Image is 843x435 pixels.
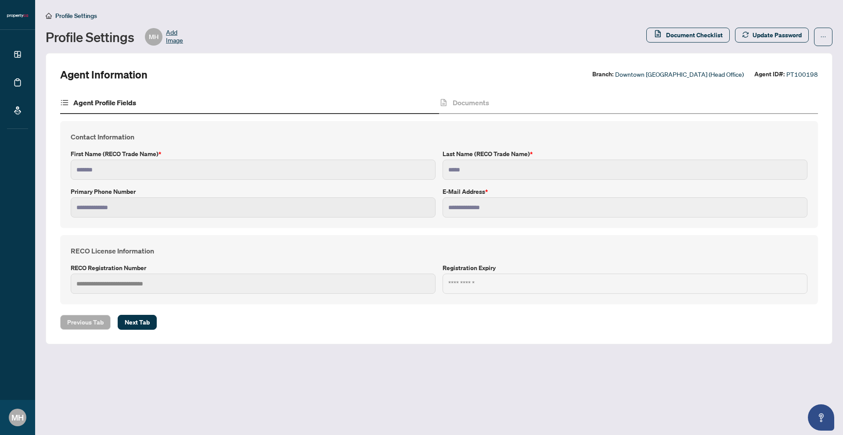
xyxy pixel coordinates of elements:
h4: RECO License Information [71,246,807,256]
h4: Agent Profile Fields [73,97,136,108]
label: E-mail Address [443,187,807,196]
label: Registration Expiry [443,263,807,273]
span: PT100198 [786,69,818,79]
label: First Name (RECO Trade Name) [71,149,436,159]
span: Update Password [753,28,802,42]
label: Last Name (RECO Trade Name) [443,149,807,159]
button: Next Tab [118,315,157,330]
label: RECO Registration Number [71,263,436,273]
h4: Documents [453,97,489,108]
span: MH [149,32,159,42]
span: Next Tab [125,315,150,329]
span: Document Checklist [666,28,723,42]
span: MH [11,411,24,424]
span: Downtown [GEOGRAPHIC_DATA] (Head Office) [615,69,744,79]
h2: Agent Information [60,68,148,82]
label: Branch: [592,69,613,79]
button: Previous Tab [60,315,111,330]
label: Agent ID#: [754,69,785,79]
label: Primary Phone Number [71,187,436,196]
span: ellipsis [820,34,826,40]
h4: Contact Information [71,132,807,142]
span: home [46,13,52,19]
span: Add Image [166,28,183,46]
div: Profile Settings [46,28,183,46]
button: Update Password [735,28,809,43]
button: Document Checklist [646,28,730,43]
span: Profile Settings [55,12,97,20]
img: logo [7,13,28,18]
button: Open asap [808,404,834,431]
